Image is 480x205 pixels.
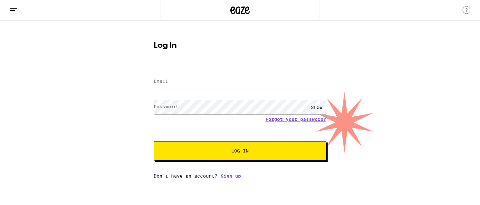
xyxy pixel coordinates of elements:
label: Password [154,104,177,109]
h1: Log In [154,42,326,50]
div: SHOW [307,100,326,114]
button: Log In [154,141,326,161]
a: Forgot your password? [265,117,326,122]
div: Don't have an account? [154,173,326,179]
a: Sign up [221,173,241,179]
label: Email [154,79,168,84]
input: Email [154,74,326,89]
span: Log In [231,149,249,153]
